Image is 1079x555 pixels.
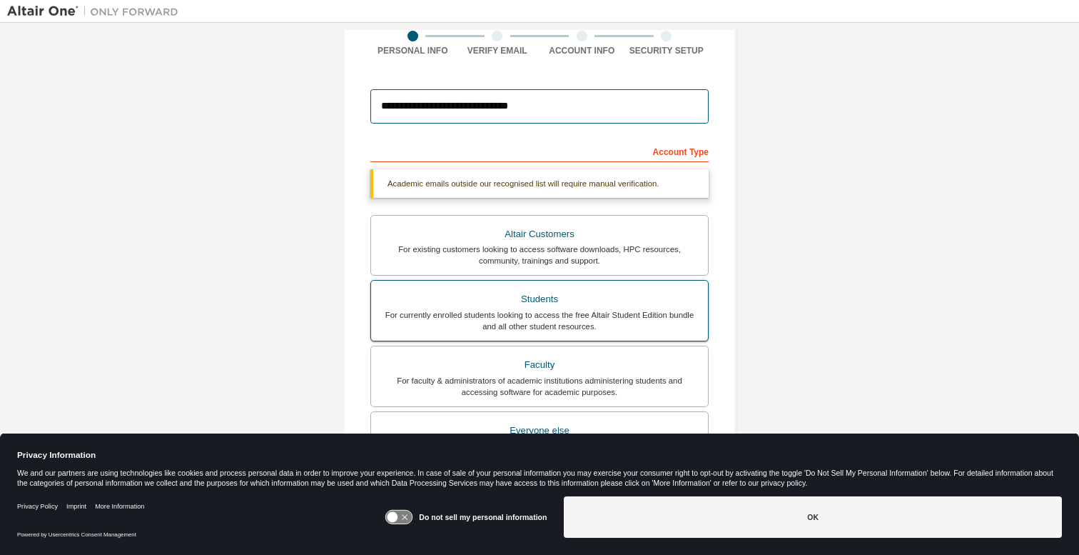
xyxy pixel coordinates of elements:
div: For currently enrolled students looking to access the free Altair Student Edition bundle and all ... [380,309,699,332]
div: Verify Email [455,45,540,56]
div: For faculty & administrators of academic institutions administering students and accessing softwa... [380,375,699,398]
div: Personal Info [370,45,455,56]
div: Altair Customers [380,224,699,244]
div: Account Info [539,45,624,56]
div: For existing customers looking to access software downloads, HPC resources, community, trainings ... [380,244,699,266]
div: Academic emails outside our recognised list will require manual verification. [370,169,709,198]
div: Everyone else [380,421,699,441]
div: Security Setup [624,45,709,56]
div: Faculty [380,355,699,375]
div: Account Type [370,139,709,162]
img: Altair One [7,4,186,19]
div: Students [380,289,699,309]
